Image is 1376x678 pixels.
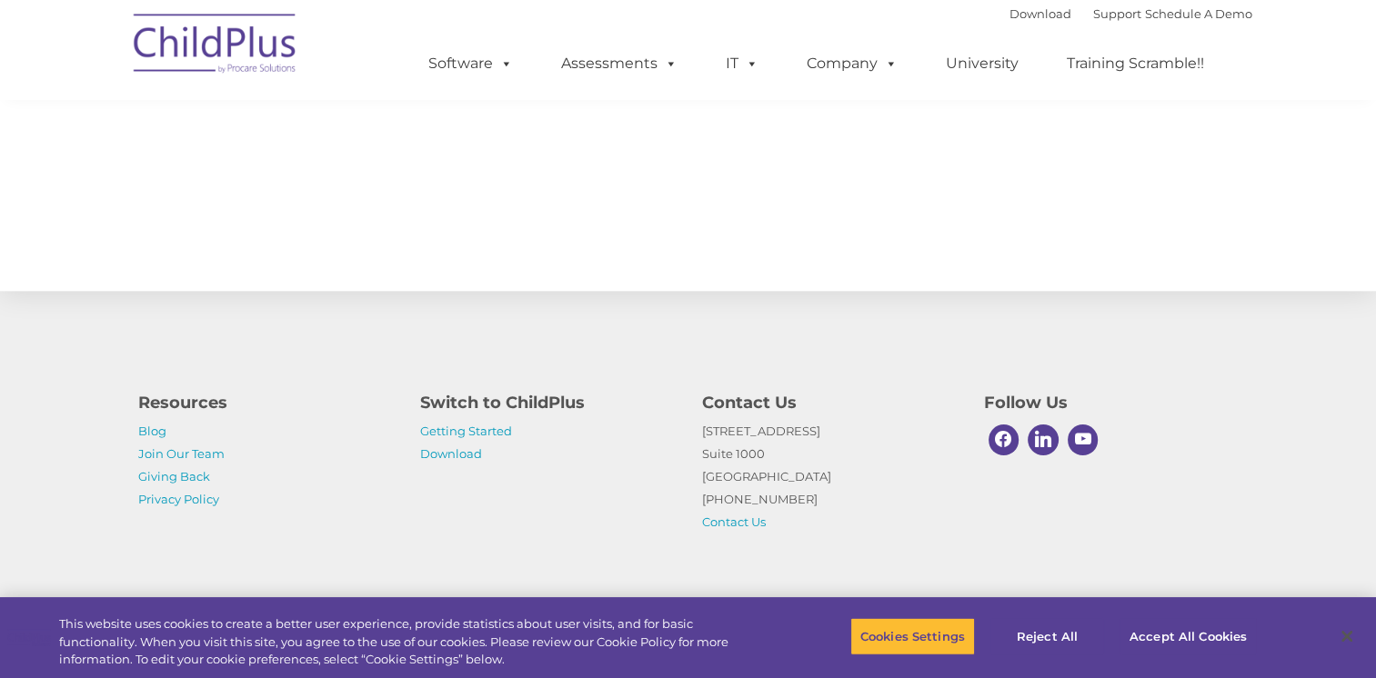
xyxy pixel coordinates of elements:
[138,446,225,461] a: Join Our Team
[1009,6,1252,21] font: |
[1093,6,1141,21] a: Support
[702,390,957,415] h4: Contact Us
[1327,616,1367,656] button: Close
[420,390,675,415] h4: Switch to ChildPlus
[702,420,957,533] p: [STREET_ADDRESS] Suite 1000 [GEOGRAPHIC_DATA] [PHONE_NUMBER]
[928,45,1037,82] a: University
[1120,617,1257,655] button: Accept All Cookies
[990,617,1104,655] button: Reject All
[138,424,166,438] a: Blog
[420,424,512,438] a: Getting Started
[708,45,777,82] a: IT
[420,446,482,461] a: Download
[984,420,1024,460] a: Facebook
[138,492,219,506] a: Privacy Policy
[850,617,975,655] button: Cookies Settings
[1145,6,1252,21] a: Schedule A Demo
[984,390,1239,415] h4: Follow Us
[1023,420,1063,460] a: Linkedin
[1049,45,1222,82] a: Training Scramble!!
[138,469,210,484] a: Giving Back
[543,45,696,82] a: Assessments
[410,45,531,82] a: Software
[702,514,766,529] a: Contact Us
[1063,420,1103,460] a: Youtube
[788,45,916,82] a: Company
[59,615,757,669] div: This website uses cookies to create a better user experience, provide statistics about user visit...
[125,1,306,92] img: ChildPlus by Procare Solutions
[138,390,393,415] h4: Resources
[1009,6,1071,21] a: Download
